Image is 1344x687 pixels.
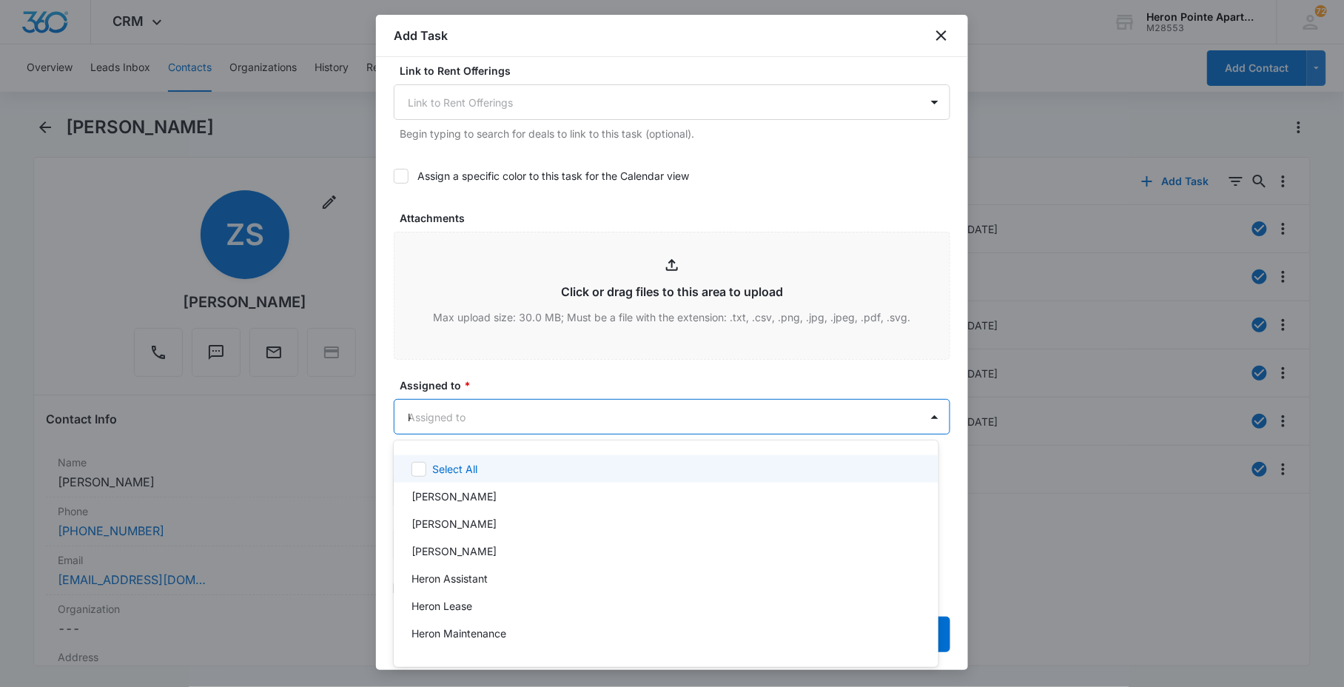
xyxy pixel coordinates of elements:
p: [PERSON_NAME] [411,489,497,504]
p: Heron Lease [411,598,472,614]
p: Heron Maintenance [411,626,506,641]
p: [PERSON_NAME] [411,543,497,559]
p: [PERSON_NAME] [411,653,497,668]
p: Select All [432,461,477,477]
p: Heron Assistant [411,571,488,586]
p: [PERSON_NAME] [411,516,497,532]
